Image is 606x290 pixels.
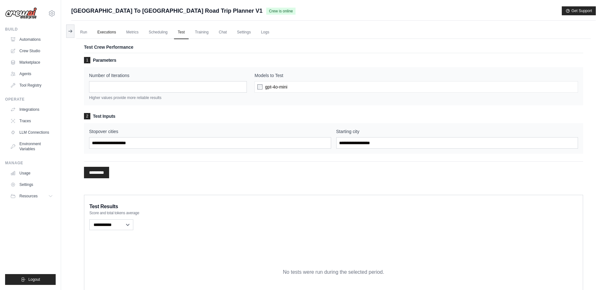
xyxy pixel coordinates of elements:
[5,97,56,102] div: Operate
[84,113,583,119] h3: Test Inputs
[89,203,118,210] span: Test Results
[94,26,120,39] a: Executions
[5,160,56,166] div: Manage
[8,46,56,56] a: Crew Studio
[5,7,37,19] img: Logo
[266,8,295,15] span: Crew is online
[233,26,254,39] a: Settings
[8,57,56,67] a: Marketplace
[5,274,56,285] button: Logout
[8,139,56,154] a: Environment Variables
[215,26,231,39] a: Chat
[8,34,56,45] a: Automations
[254,72,578,79] label: Models to Test
[8,127,56,138] a: LLM Connections
[191,26,212,39] a: Training
[8,116,56,126] a: Traces
[28,277,40,282] span: Logout
[71,6,262,15] span: [GEOGRAPHIC_DATA] To [GEOGRAPHIC_DATA] Road Trip Planner V1
[89,95,247,100] p: Higher values provide more reliable results
[8,104,56,115] a: Integrations
[19,194,38,199] span: Resources
[562,6,596,15] button: Get Support
[8,80,56,90] a: Tool Registry
[76,26,91,39] a: Run
[174,26,189,39] a: Test
[8,168,56,178] a: Usage
[84,44,583,50] p: Test Crew Performance
[84,57,90,63] span: 1
[145,26,171,39] a: Scheduling
[283,268,384,276] p: No tests were run during the selected period.
[8,180,56,190] a: Settings
[84,113,90,119] span: 2
[8,69,56,79] a: Agents
[89,210,139,216] span: Score and total tokens average
[89,72,247,79] label: Number of Iterations
[5,27,56,32] div: Build
[8,191,56,201] button: Resources
[257,26,273,39] a: Logs
[84,57,583,63] h3: Parameters
[265,84,287,90] span: gpt-4o-mini
[89,128,331,135] label: Stopover cities
[336,128,578,135] label: Starting city
[122,26,143,39] a: Metrics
